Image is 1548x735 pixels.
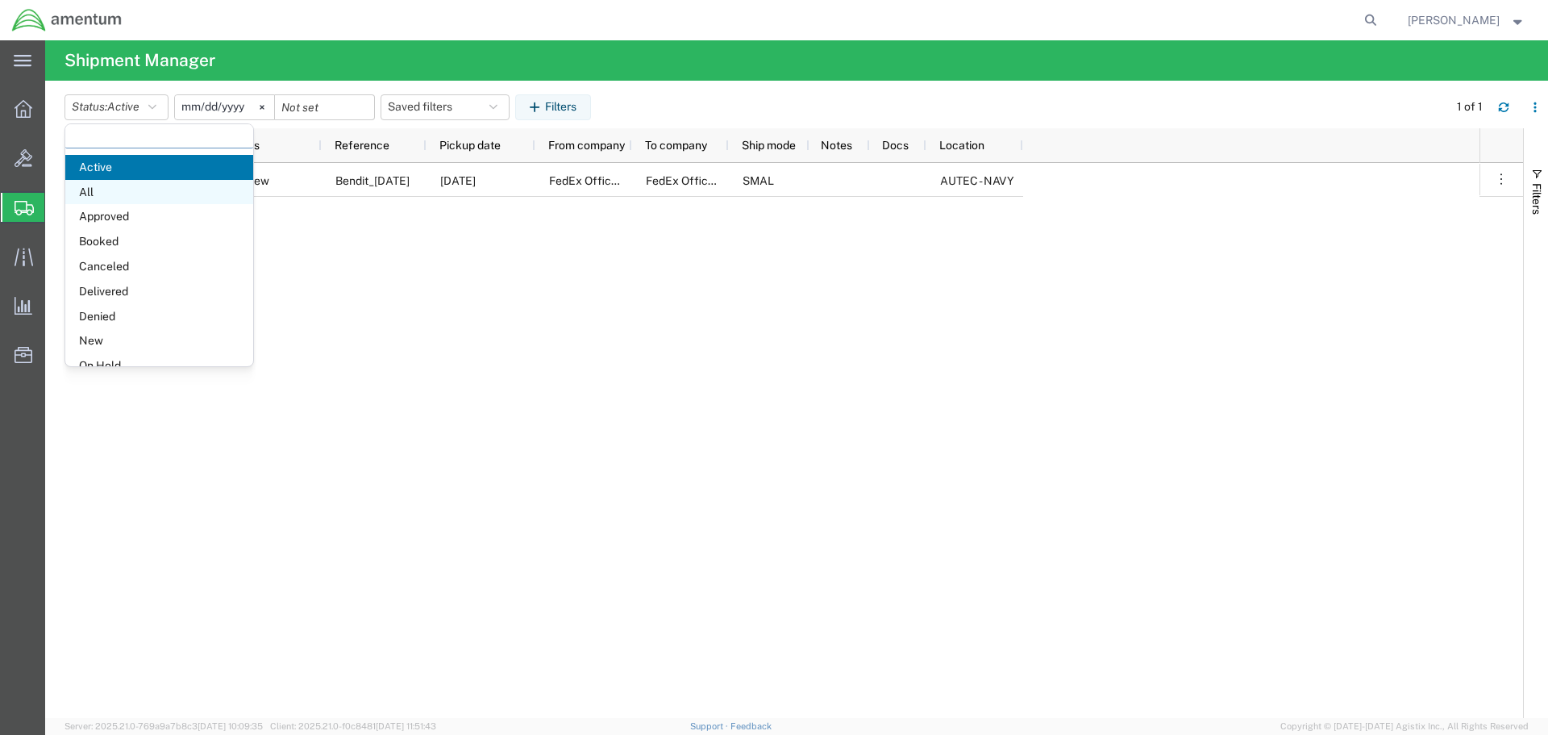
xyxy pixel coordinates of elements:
[1457,98,1485,115] div: 1 of 1
[549,174,718,187] span: FedEx Office Print & Ship Center
[65,180,253,205] span: All
[376,721,436,731] span: [DATE] 11:51:43
[548,139,625,152] span: From company
[64,94,169,120] button: Status:Active
[65,304,253,329] span: Denied
[1530,183,1543,215] span: Filters
[65,229,253,254] span: Booked
[65,353,253,378] span: On Hold
[335,174,410,187] span: Bendit_9-26-2025
[742,139,796,152] span: Ship mode
[1408,11,1500,29] span: Ahmed Warraiat
[175,95,274,119] input: Not set
[645,139,707,152] span: To company
[730,721,772,731] a: Feedback
[743,174,774,187] span: SMAL
[439,139,501,152] span: Pickup date
[64,40,215,81] h4: Shipment Manager
[245,164,269,198] span: New
[65,254,253,279] span: Canceled
[65,204,253,229] span: Approved
[65,279,253,304] span: Delivered
[940,174,1014,187] span: AUTEC - NAVY
[11,8,123,32] img: logo
[335,139,389,152] span: Reference
[198,721,263,731] span: [DATE] 10:09:35
[1407,10,1526,30] button: [PERSON_NAME]
[646,174,814,187] span: FedEx Office Print & Ship Center
[270,721,436,731] span: Client: 2025.21.0-f0c8481
[107,100,139,113] span: Active
[275,95,374,119] input: Not set
[1280,720,1529,733] span: Copyright © [DATE]-[DATE] Agistix Inc., All Rights Reserved
[65,328,253,353] span: New
[821,139,852,152] span: Notes
[440,174,476,187] span: 10/07/2025
[515,94,591,120] button: Filters
[939,139,984,152] span: Location
[882,139,909,152] span: Docs
[690,721,730,731] a: Support
[381,94,510,120] button: Saved filters
[65,155,253,180] span: Active
[64,721,263,731] span: Server: 2025.21.0-769a9a7b8c3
